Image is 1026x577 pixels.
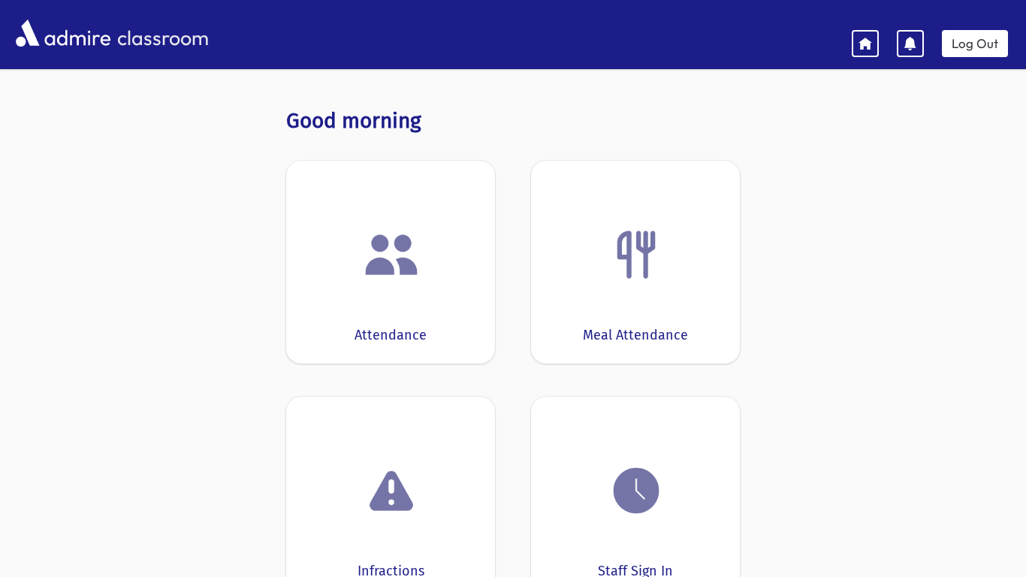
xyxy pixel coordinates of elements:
img: exclamation.png [363,465,420,522]
img: AdmirePro [12,16,114,50]
img: users.png [363,226,420,283]
div: Meal Attendance [583,325,688,346]
a: Log Out [942,30,1008,57]
span: classroom [114,14,209,53]
img: clock.png [608,462,665,519]
img: Fork.png [608,226,665,283]
h3: Good morning [286,108,740,134]
div: Attendance [355,325,427,346]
